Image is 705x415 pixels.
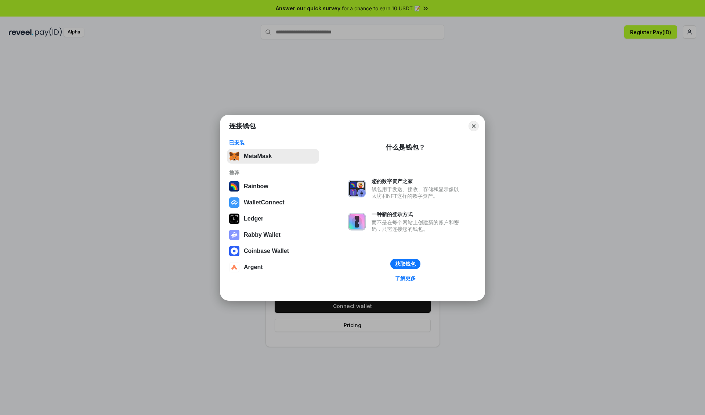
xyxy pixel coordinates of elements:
[227,211,319,226] button: Ledger
[227,244,319,258] button: Coinbase Wallet
[229,169,317,176] div: 推荐
[229,262,239,272] img: svg+xml,%3Csvg%20width%3D%2228%22%20height%3D%2228%22%20viewBox%3D%220%200%2028%2028%22%20fill%3D...
[229,181,239,192] img: svg+xml,%3Csvg%20width%3D%22120%22%20height%3D%22120%22%20viewBox%3D%220%200%20120%20120%22%20fil...
[386,143,425,152] div: 什么是钱包？
[244,264,263,271] div: Argent
[244,248,289,254] div: Coinbase Wallet
[390,259,420,269] button: 获取钱包
[229,139,317,146] div: 已安装
[395,261,416,267] div: 获取钱包
[348,213,366,230] img: svg+xml,%3Csvg%20xmlns%3D%22http%3A%2F%2Fwww.w3.org%2F2000%2Fsvg%22%20fill%3D%22none%22%20viewBox...
[469,121,479,131] button: Close
[395,275,416,282] div: 了解更多
[229,197,239,208] img: svg+xml,%3Csvg%20width%3D%2228%22%20height%3D%2228%22%20viewBox%3D%220%200%2028%2028%22%20fill%3D...
[227,228,319,242] button: Rabby Wallet
[244,232,281,238] div: Rabby Wallet
[372,211,463,218] div: 一种新的登录方式
[229,230,239,240] img: svg+xml,%3Csvg%20xmlns%3D%22http%3A%2F%2Fwww.w3.org%2F2000%2Fsvg%22%20fill%3D%22none%22%20viewBox...
[229,122,256,130] h1: 连接钱包
[227,195,319,210] button: WalletConnect
[244,199,285,206] div: WalletConnect
[229,246,239,256] img: svg+xml,%3Csvg%20width%3D%2228%22%20height%3D%2228%22%20viewBox%3D%220%200%2028%2028%22%20fill%3D...
[244,183,268,190] div: Rainbow
[229,214,239,224] img: svg+xml,%3Csvg%20xmlns%3D%22http%3A%2F%2Fwww.w3.org%2F2000%2Fsvg%22%20width%3D%2228%22%20height%3...
[229,151,239,161] img: svg+xml,%3Csvg%20fill%3D%22none%22%20height%3D%2233%22%20viewBox%3D%220%200%2035%2033%22%20width%...
[372,178,463,185] div: 您的数字资产之家
[372,186,463,199] div: 钱包用于发送、接收、存储和显示像以太坊和NFT这样的数字资产。
[227,260,319,275] button: Argent
[372,219,463,232] div: 而不是在每个网站上创建新的账户和密码，只需连接您的钱包。
[348,180,366,197] img: svg+xml,%3Csvg%20xmlns%3D%22http%3A%2F%2Fwww.w3.org%2F2000%2Fsvg%22%20fill%3D%22none%22%20viewBox...
[391,273,420,283] a: 了解更多
[244,215,263,222] div: Ledger
[227,149,319,164] button: MetaMask
[244,153,272,160] div: MetaMask
[227,179,319,194] button: Rainbow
